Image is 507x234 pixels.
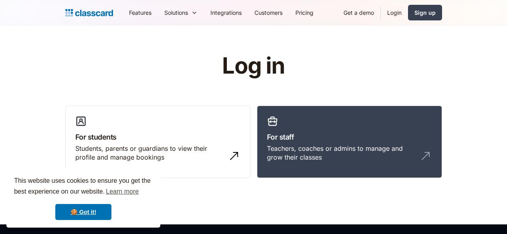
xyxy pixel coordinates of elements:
[337,4,380,22] a: Get a demo
[65,7,113,18] a: Logo
[55,204,111,220] a: dismiss cookie message
[6,168,160,228] div: cookieconsent
[75,132,240,142] h3: For students
[164,8,188,17] div: Solutions
[126,54,381,78] h1: Log in
[257,106,442,178] a: For staffTeachers, coaches or admins to manage and grow their classes
[381,4,408,22] a: Login
[204,4,248,22] a: Integrations
[158,4,204,22] div: Solutions
[14,176,153,198] span: This website uses cookies to ensure you get the best experience on our website.
[123,4,158,22] a: Features
[414,8,436,17] div: Sign up
[408,5,442,20] a: Sign up
[65,106,250,178] a: For studentsStudents, parents or guardians to view their profile and manage bookings
[248,4,289,22] a: Customers
[75,144,224,162] div: Students, parents or guardians to view their profile and manage bookings
[267,144,416,162] div: Teachers, coaches or admins to manage and grow their classes
[267,132,432,142] h3: For staff
[289,4,320,22] a: Pricing
[105,186,140,198] a: learn more about cookies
